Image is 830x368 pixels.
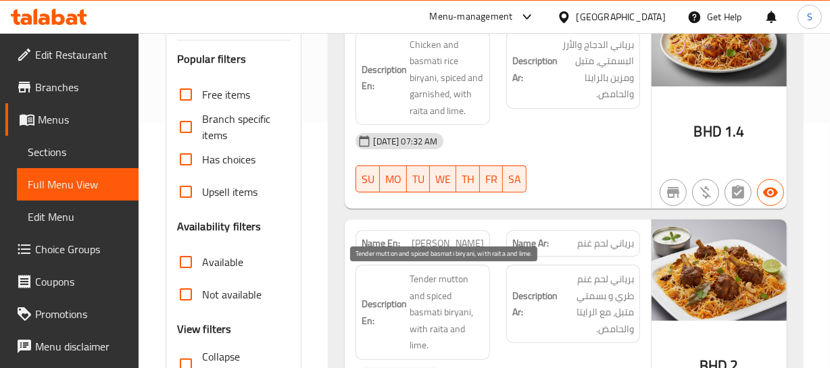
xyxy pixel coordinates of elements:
[5,233,139,265] a: Choice Groups
[177,321,232,337] h3: View filters
[508,169,521,189] span: SA
[202,151,255,167] span: Has choices
[362,169,374,189] span: SU
[28,176,128,192] span: Full Menu View
[5,330,139,363] a: Menu disclaimer
[485,169,497,189] span: FR
[177,219,262,234] h3: Availability filters
[480,165,503,192] button: FR
[35,241,128,257] span: Choice Groups
[35,47,128,63] span: Edit Restaurant
[368,135,443,148] span: [DATE] 07:32 AM
[807,9,812,24] span: S
[430,9,513,25] div: Menu-management
[17,136,139,168] a: Sections
[5,298,139,330] a: Promotions
[202,286,262,303] span: Not available
[380,165,407,192] button: MO
[5,103,139,136] a: Menus
[725,118,744,144] span: 1.4
[757,179,784,206] button: Available
[362,61,407,95] strong: Description En:
[385,169,401,189] span: MO
[560,36,634,103] span: برياني الدجاج والأرز البسمتي، متبل ومزين بالرايتا والحامض.
[202,184,258,200] span: Upsell items
[356,165,380,192] button: SU
[410,271,483,354] span: Tender mutton and spiced basmati biryani, with raita and lime.
[28,144,128,160] span: Sections
[410,36,483,120] span: Chicken and basmati rice biryani, spiced and garnished, with raita and lime.
[17,168,139,201] a: Full Menu View
[362,236,400,251] strong: Name En:
[407,165,430,192] button: TU
[660,179,687,206] button: Not branch specific item
[435,169,451,189] span: WE
[35,306,128,322] span: Promotions
[412,169,424,189] span: TU
[362,296,407,329] strong: Description En:
[512,288,558,321] strong: Description Ar:
[725,179,752,206] button: Not has choices
[202,254,243,270] span: Available
[5,265,139,298] a: Coupons
[503,165,527,192] button: SA
[17,201,139,233] a: Edit Menu
[35,338,128,354] span: Menu disclaimer
[202,111,280,143] span: Branch specific items
[38,111,128,128] span: Menus
[560,271,634,337] span: برياني لحم غنم طري و بسمتي متبل، مع الرايتا والحامض.
[456,165,480,192] button: TH
[512,53,558,86] strong: Description Ar:
[430,165,456,192] button: WE
[5,38,139,71] a: Edit Restaurant
[35,79,128,95] span: Branches
[694,118,722,144] span: BHD
[28,209,128,225] span: Edit Menu
[202,86,250,103] span: Free items
[5,71,139,103] a: Branches
[412,236,484,251] span: [PERSON_NAME]
[512,236,549,251] strong: Name Ar:
[177,51,291,67] h3: Popular filters
[577,236,634,251] span: برياني لحم غنم
[462,169,474,189] span: TH
[577,9,666,24] div: [GEOGRAPHIC_DATA]
[652,219,787,321] img: BIRYANI_MUTTON638948175022268600.jpg
[692,179,719,206] button: Purchased item
[35,273,128,290] span: Coupons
